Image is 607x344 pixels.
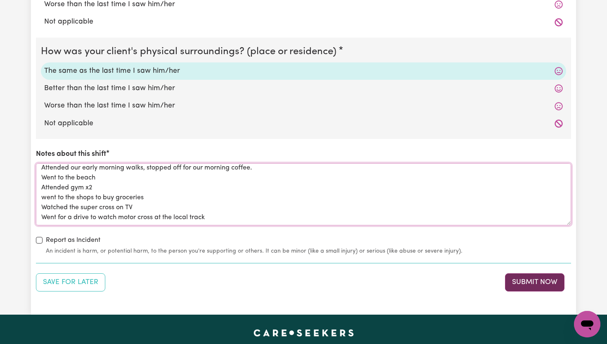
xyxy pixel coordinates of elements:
button: Save your job report [36,273,105,291]
a: Careseekers home page [254,330,354,336]
legend: How was your client's physical surroundings? (place or residence) [41,44,340,59]
label: The same as the last time I saw him/her [44,66,563,76]
label: Not applicable [44,17,563,27]
label: Report as Incident [46,235,100,245]
button: Submit your job report [505,273,564,291]
label: Worse than the last time I saw him/her [44,100,563,111]
label: Not applicable [44,118,563,129]
label: Better than the last time I saw him/her [44,83,563,94]
textarea: Attended our early morning walks, stopped off for our morning coffee. Went to the beach Attended ... [36,163,571,225]
label: Notes about this shift [36,149,106,160]
small: An incident is harm, or potential harm, to the person you're supporting or others. It can be mino... [46,247,571,256]
iframe: Button to launch messaging window [574,311,600,337]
